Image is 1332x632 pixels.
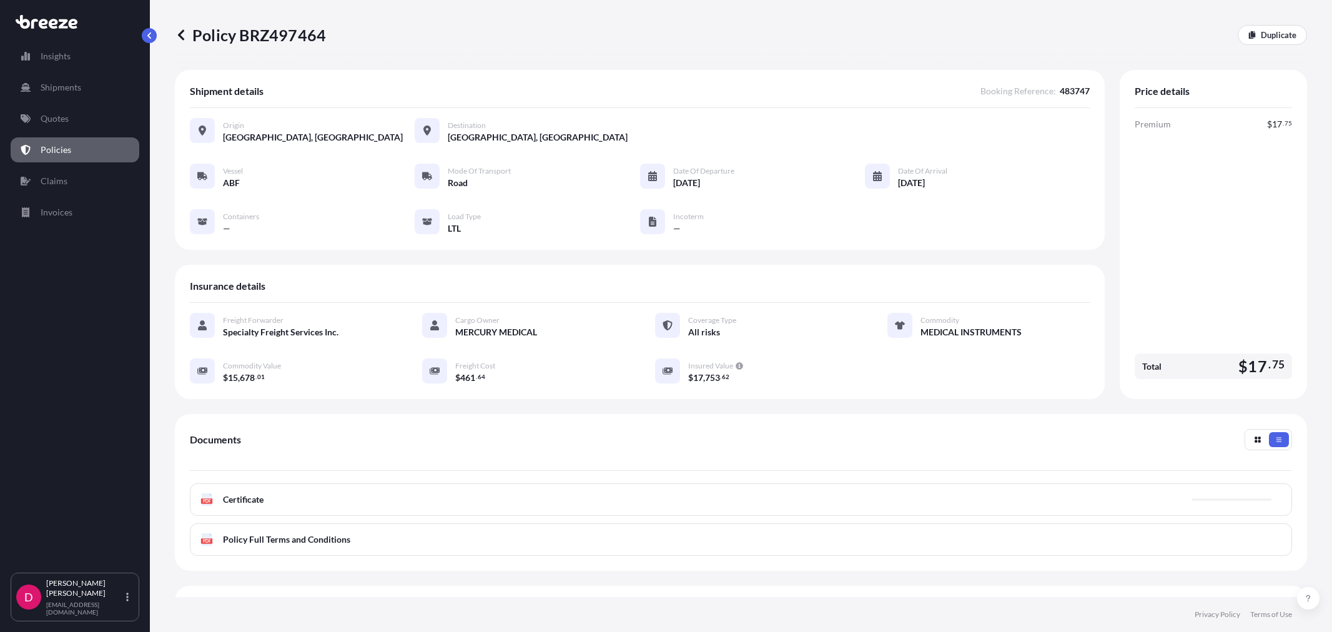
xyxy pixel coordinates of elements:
[688,361,733,371] span: Insured Value
[1267,120,1272,129] span: $
[223,326,338,338] span: Specialty Freight Services Inc.
[1272,361,1285,368] span: 75
[460,373,475,382] span: 461
[1285,121,1292,126] span: 75
[478,375,485,379] span: 64
[190,280,265,292] span: Insurance details
[41,144,71,156] p: Policies
[1238,358,1248,374] span: $
[1250,610,1292,620] a: Terms of Use
[223,533,350,546] span: Policy Full Terms and Conditions
[257,375,265,379] span: 01
[455,315,500,325] span: Cargo Owner
[476,375,477,379] span: .
[1261,29,1296,41] p: Duplicate
[11,137,139,162] a: Policies
[223,177,240,189] span: ABF
[41,175,67,187] p: Claims
[240,373,255,382] span: 678
[203,499,211,503] text: PDF
[920,315,959,325] span: Commodity
[175,25,326,45] p: Policy BRZ497464
[1135,85,1190,97] span: Price details
[1142,360,1162,373] span: Total
[898,177,925,189] span: [DATE]
[688,373,693,382] span: $
[693,373,703,382] span: 17
[1135,118,1171,131] span: Premium
[223,373,228,382] span: $
[448,121,486,131] span: Destination
[223,166,243,176] span: Vessel
[705,373,720,382] span: 753
[1060,85,1090,97] span: 483747
[228,373,238,382] span: 15
[223,121,244,131] span: Origin
[673,222,681,235] span: —
[673,166,734,176] span: Date of Departure
[455,326,537,338] span: MERCURY MEDICAL
[11,106,139,131] a: Quotes
[41,206,72,219] p: Invoices
[190,523,1292,556] a: PDFPolicy Full Terms and Conditions
[11,44,139,69] a: Insights
[223,131,403,144] span: [GEOGRAPHIC_DATA], [GEOGRAPHIC_DATA]
[190,85,264,97] span: Shipment details
[11,169,139,194] a: Claims
[448,177,468,189] span: Road
[455,361,495,371] span: Freight Cost
[46,578,124,598] p: [PERSON_NAME] [PERSON_NAME]
[920,326,1022,338] span: MEDICAL INSTRUMENTS
[448,212,481,222] span: Load Type
[448,222,461,235] span: LTL
[203,539,211,543] text: PDF
[455,373,460,382] span: $
[238,373,240,382] span: ,
[703,373,705,382] span: ,
[688,315,736,325] span: Coverage Type
[223,222,230,235] span: —
[223,361,281,371] span: Commodity Value
[1272,120,1282,129] span: 17
[11,75,139,100] a: Shipments
[41,50,71,62] p: Insights
[223,493,264,506] span: Certificate
[223,212,259,222] span: Containers
[448,166,511,176] span: Mode of Transport
[190,433,241,446] span: Documents
[720,375,721,379] span: .
[41,112,69,125] p: Quotes
[11,200,139,225] a: Invoices
[673,212,704,222] span: Incoterm
[24,591,33,603] span: D
[673,177,700,189] span: [DATE]
[1238,25,1307,45] a: Duplicate
[46,601,124,616] p: [EMAIL_ADDRESS][DOMAIN_NAME]
[1195,610,1240,620] a: Privacy Policy
[1268,361,1271,368] span: .
[980,85,1056,97] span: Booking Reference :
[898,166,947,176] span: Date of Arrival
[688,326,720,338] span: All risks
[223,315,284,325] span: Freight Forwarder
[41,81,81,94] p: Shipments
[255,375,257,379] span: .
[722,375,729,379] span: 62
[1248,358,1266,374] span: 17
[1283,121,1284,126] span: .
[448,131,628,144] span: [GEOGRAPHIC_DATA], [GEOGRAPHIC_DATA]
